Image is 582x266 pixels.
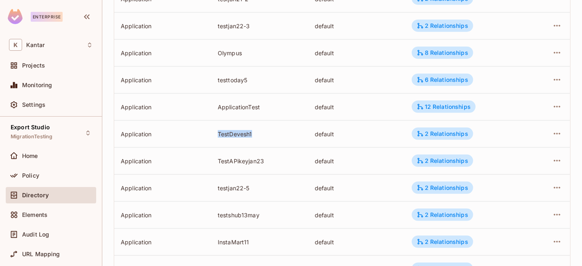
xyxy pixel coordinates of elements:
div: testjan22-5 [218,184,302,192]
div: default [315,103,399,111]
div: testjan22-3 [218,22,302,30]
div: 2 Relationships [417,238,468,246]
span: Monitoring [22,82,52,88]
div: Application [121,49,205,57]
div: default [315,184,399,192]
div: Application [121,22,205,30]
span: Directory [22,192,49,198]
div: Application [121,76,205,84]
div: Application [121,238,205,246]
div: default [315,211,399,219]
div: default [315,157,399,165]
div: Application [121,130,205,138]
div: default [315,49,399,57]
div: default [315,22,399,30]
div: testshub13may [218,211,302,219]
span: K [9,39,22,51]
img: SReyMgAAAABJRU5ErkJggg== [8,9,23,24]
div: Application [121,103,205,111]
div: Application [121,157,205,165]
span: MigrationTesting [11,133,52,140]
span: Policy [22,172,39,179]
span: Elements [22,212,47,218]
div: 8 Relationships [417,49,468,56]
div: default [315,130,399,138]
div: TestAPikeyjan23 [218,157,302,165]
div: 6 Relationships [417,76,468,83]
div: ApplicationTest [218,103,302,111]
div: Enterprise [31,12,63,22]
div: 2 Relationships [417,211,468,219]
div: Application [121,211,205,219]
span: Export Studio [11,124,50,131]
div: 2 Relationships [417,130,468,138]
span: Audit Log [22,231,49,238]
div: Application [121,184,205,192]
div: default [315,238,399,246]
div: InstaMart11 [218,238,302,246]
div: 12 Relationships [417,103,471,110]
div: 2 Relationships [417,22,468,29]
span: Workspace: Kantar [26,42,45,48]
div: testtoday5 [218,76,302,84]
div: 2 Relationships [417,184,468,192]
span: URL Mapping [22,251,60,257]
span: Projects [22,62,45,69]
span: Settings [22,101,45,108]
div: TestDevesh1 [218,130,302,138]
div: default [315,76,399,84]
span: Home [22,153,38,159]
div: 2 Relationships [417,157,468,165]
div: Olympus [218,49,302,57]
